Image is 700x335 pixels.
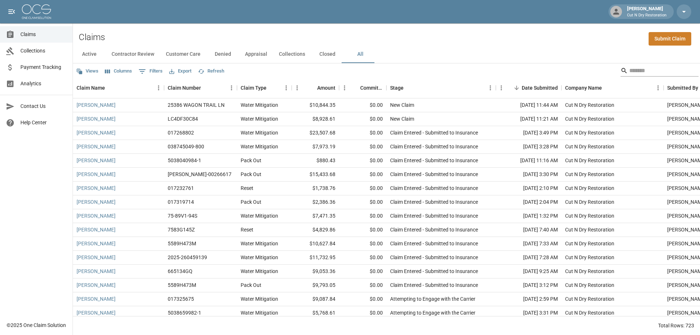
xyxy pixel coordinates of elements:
[390,254,478,261] div: Claim Entered - Submitted to Insurance
[226,82,237,93] button: Menu
[496,209,561,223] div: [DATE] 1:32 PM
[292,112,339,126] div: $8,928.61
[20,31,67,38] span: Claims
[565,240,614,247] div: Cut N Dry Restoration
[496,78,561,98] div: Date Submitted
[496,182,561,195] div: [DATE] 2:10 PM
[292,223,339,237] div: $4,829.86
[292,98,339,112] div: $10,844.35
[137,66,164,77] button: Show filters
[496,168,561,182] div: [DATE] 3:30 PM
[339,168,386,182] div: $0.00
[241,212,278,219] div: Water Mitigation
[496,98,561,112] div: [DATE] 11:44 AM
[307,83,317,93] button: Sort
[496,140,561,154] div: [DATE] 3:28 PM
[241,78,267,98] div: Claim Type
[390,143,478,150] div: Claim Entered - Submitted to Insurance
[339,154,386,168] div: $0.00
[512,83,522,93] button: Sort
[339,306,386,320] div: $0.00
[168,129,194,136] div: 017268802
[73,78,164,98] div: Claim Name
[168,101,225,109] div: 25386 WAGON TRAIL LN
[390,115,414,122] div: New Claim
[485,82,496,93] button: Menu
[339,98,386,112] div: $0.00
[565,268,614,275] div: Cut N Dry Restoration
[339,195,386,209] div: $0.00
[20,80,67,87] span: Analytics
[77,78,105,98] div: Claim Name
[167,66,193,77] button: Export
[7,322,66,329] div: © 2025 One Claim Solution
[77,226,116,233] a: [PERSON_NAME]
[77,309,116,316] a: [PERSON_NAME]
[292,154,339,168] div: $880.43
[565,184,614,192] div: Cut N Dry Restoration
[77,212,116,219] a: [PERSON_NAME]
[344,46,377,63] button: All
[168,184,194,192] div: 017232761
[390,198,478,206] div: Claim Entered - Submitted to Insurance
[160,46,206,63] button: Customer Care
[565,309,614,316] div: Cut N Dry Restoration
[390,212,478,219] div: Claim Entered - Submitted to Insurance
[496,251,561,265] div: [DATE] 7:28 AM
[390,268,478,275] div: Claim Entered - Submitted to Insurance
[496,278,561,292] div: [DATE] 3:12 PM
[317,78,335,98] div: Amount
[168,268,192,275] div: 665134GQ
[496,154,561,168] div: [DATE] 11:16 AM
[168,212,197,219] div: 75-89V1-94S
[311,46,344,63] button: Closed
[565,157,614,164] div: Cut N Dry Restoration
[390,184,478,192] div: Claim Entered - Submitted to Insurance
[522,78,558,98] div: Date Submitted
[386,78,496,98] div: Stage
[390,157,478,164] div: Claim Entered - Submitted to Insurance
[602,83,612,93] button: Sort
[624,5,669,18] div: [PERSON_NAME]
[339,182,386,195] div: $0.00
[241,268,278,275] div: Water Mitigation
[627,12,666,19] p: Cut N Dry Restoration
[206,46,239,63] button: Denied
[201,83,211,93] button: Sort
[496,265,561,278] div: [DATE] 9:25 AM
[339,209,386,223] div: $0.00
[22,4,51,19] img: ocs-logo-white-transparent.png
[239,46,273,63] button: Appraisal
[77,143,116,150] a: [PERSON_NAME]
[565,143,614,150] div: Cut N Dry Restoration
[77,129,116,136] a: [PERSON_NAME]
[241,171,261,178] div: Pack Out
[404,83,414,93] button: Sort
[292,237,339,251] div: $10,627.84
[565,212,614,219] div: Cut N Dry Restoration
[339,265,386,278] div: $0.00
[621,65,699,78] div: Search
[77,184,116,192] a: [PERSON_NAME]
[292,251,339,265] div: $11,732.95
[74,66,100,77] button: Views
[20,63,67,71] span: Payment Tracking
[241,129,278,136] div: Water Mitigation
[241,101,278,109] div: Water Mitigation
[77,254,116,261] a: [PERSON_NAME]
[496,223,561,237] div: [DATE] 7:40 AM
[565,226,614,233] div: Cut N Dry Restoration
[565,129,614,136] div: Cut N Dry Restoration
[168,226,195,233] div: 7583G145Z
[339,78,386,98] div: Committed Amount
[339,82,350,93] button: Menu
[77,115,116,122] a: [PERSON_NAME]
[241,295,278,303] div: Water Mitigation
[77,295,116,303] a: [PERSON_NAME]
[153,82,164,93] button: Menu
[292,209,339,223] div: $7,471.35
[350,83,360,93] button: Sort
[273,46,311,63] button: Collections
[565,295,614,303] div: Cut N Dry Restoration
[390,295,475,303] div: Attempting to Engage with the Carrier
